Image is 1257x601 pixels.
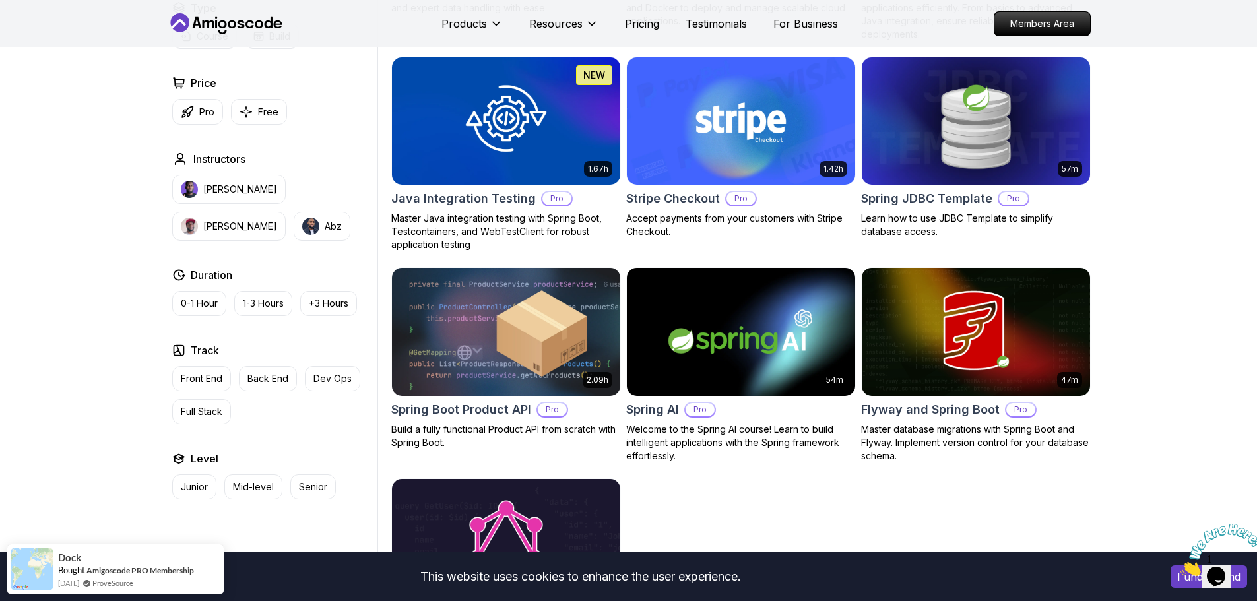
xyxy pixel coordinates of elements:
p: +3 Hours [309,297,348,310]
p: Master database migrations with Spring Boot and Flyway. Implement version control for your databa... [861,423,1091,462]
button: Dev Ops [305,366,360,391]
h2: Price [191,75,216,91]
h2: Duration [191,267,232,283]
a: Pricing [625,16,659,32]
a: Testimonials [686,16,747,32]
h2: Flyway and Spring Boot [861,400,1000,419]
button: Accept cookies [1171,565,1247,588]
img: Flyway and Spring Boot card [862,268,1090,396]
a: For Business [773,16,838,32]
a: Spring JDBC Template card57mSpring JDBC TemplateProLearn how to use JDBC Template to simplify dat... [861,57,1091,239]
p: [PERSON_NAME] [203,183,277,196]
h2: Spring JDBC Template [861,189,992,208]
p: Pro [199,106,214,119]
p: 54m [826,375,843,385]
img: instructor img [302,218,319,235]
img: instructor img [181,181,198,198]
p: Back End [247,372,288,385]
p: Pro [726,192,756,205]
span: [DATE] [58,577,79,588]
button: instructor img[PERSON_NAME] [172,175,286,204]
h2: Java Integration Testing [391,189,536,208]
p: 1.67h [588,164,608,174]
span: 1 [5,5,11,16]
button: Products [441,16,503,42]
p: Products [441,16,487,32]
p: NEW [583,69,605,82]
h2: Stripe Checkout [626,189,720,208]
img: Spring JDBC Template card [862,57,1090,185]
a: Amigoscode PRO Membership [86,565,194,575]
button: 1-3 Hours [234,291,292,316]
a: Java Integration Testing card1.67hNEWJava Integration TestingProMaster Java integration testing w... [391,57,621,252]
p: [PERSON_NAME] [203,220,277,233]
div: This website uses cookies to enhance the user experience. [10,562,1151,591]
button: Free [231,99,287,125]
button: Pro [172,99,223,125]
img: provesource social proof notification image [11,548,53,590]
p: Master Java integration testing with Spring Boot, Testcontainers, and WebTestClient for robust ap... [391,212,621,251]
a: Flyway and Spring Boot card47mFlyway and Spring BootProMaster database migrations with Spring Boo... [861,267,1091,462]
p: 0-1 Hour [181,297,218,310]
button: Resources [529,16,598,42]
p: Pro [999,192,1028,205]
p: 57m [1062,164,1078,174]
p: Pro [686,403,715,416]
button: instructor imgAbz [294,212,350,241]
p: Pro [542,192,571,205]
button: Front End [172,366,231,391]
button: Back End [239,366,297,391]
a: Spring AI card54mSpring AIProWelcome to the Spring AI course! Learn to build intelligent applicat... [626,267,856,462]
p: Welcome to the Spring AI course! Learn to build intelligent applications with the Spring framewor... [626,423,856,462]
img: Chat attention grabber [5,5,87,57]
img: Stripe Checkout card [627,57,855,185]
button: Senior [290,474,336,499]
img: Spring AI card [627,268,855,396]
p: Abz [325,220,342,233]
a: Stripe Checkout card1.42hStripe CheckoutProAccept payments from your customers with Stripe Checkout. [626,57,856,239]
p: 1-3 Hours [243,297,284,310]
p: 2.09h [587,375,608,385]
span: Dock [58,552,81,563]
p: Learn how to use JDBC Template to simplify database access. [861,212,1091,238]
img: Spring Boot Product API card [392,268,620,396]
p: Mid-level [233,480,274,493]
p: Free [258,106,278,119]
a: Members Area [994,11,1091,36]
span: Bought [58,565,85,575]
p: Pro [1006,403,1035,416]
h2: Instructors [193,151,245,167]
button: +3 Hours [300,291,357,316]
button: instructor img[PERSON_NAME] [172,212,286,241]
a: ProveSource [92,577,133,588]
img: Java Integration Testing card [392,57,620,185]
h2: Level [191,451,218,466]
a: Spring Boot Product API card2.09hSpring Boot Product APIProBuild a fully functional Product API f... [391,267,621,449]
button: Junior [172,474,216,499]
h2: Track [191,342,219,358]
p: Members Area [994,12,1090,36]
p: Build a fully functional Product API from scratch with Spring Boot. [391,423,621,449]
p: 1.42h [823,164,843,174]
p: Full Stack [181,405,222,418]
p: Front End [181,372,222,385]
button: Mid-level [224,474,282,499]
p: Accept payments from your customers with Stripe Checkout. [626,212,856,238]
iframe: chat widget [1175,519,1257,581]
h2: Spring AI [626,400,679,419]
button: Full Stack [172,399,231,424]
p: Pro [538,403,567,416]
p: Senior [299,480,327,493]
p: Junior [181,480,208,493]
img: instructor img [181,218,198,235]
p: Dev Ops [313,372,352,385]
p: Resources [529,16,583,32]
button: 0-1 Hour [172,291,226,316]
h2: Spring Boot Product API [391,400,531,419]
p: 47m [1061,375,1078,385]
